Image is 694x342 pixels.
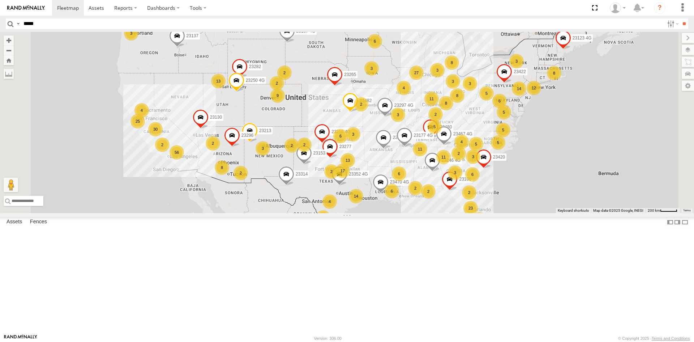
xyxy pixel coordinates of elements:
[408,181,423,195] div: 2
[472,212,487,227] div: 2
[394,102,414,107] span: 23297 4G
[496,123,510,137] div: 5
[15,18,21,29] label: Search Query
[339,144,351,149] span: 23277
[442,158,461,163] span: 23246 4G
[547,66,561,80] div: 8
[648,208,660,212] span: 200 km
[210,115,222,120] span: 23130
[667,217,674,227] label: Dock Summary Table to the Left
[340,153,355,168] div: 13
[316,210,330,225] div: 2
[249,64,261,69] span: 23282
[674,217,681,227] label: Dock Summary Table to the Right
[344,72,356,77] span: 23265
[170,145,184,160] div: 56
[509,54,524,68] div: 3
[134,103,149,118] div: 4
[573,35,592,41] span: 23123 4G
[514,69,526,74] span: 23422
[270,88,285,103] div: 9
[681,217,689,227] label: Hide Summary Table
[187,33,198,38] span: 23137
[469,137,483,151] div: 5
[466,149,480,164] div: 3
[446,74,460,89] div: 3
[297,138,312,152] div: 2
[421,184,436,199] div: 2
[593,208,643,212] span: Map data ©2025 Google, INEGI
[277,66,292,80] div: 2
[491,135,505,150] div: 5
[3,217,26,227] label: Assets
[393,135,405,140] span: 23483
[7,5,45,10] img: rand-logo.svg
[211,74,226,88] div: 13
[646,208,680,213] button: Map Scale: 200 km per 44 pixels
[4,55,14,65] button: Zoom Home
[206,136,220,151] div: 2
[445,55,459,70] div: 8
[618,336,690,341] div: © Copyright 2025 -
[349,172,368,177] span: 23352 4G
[462,185,476,200] div: 2
[453,131,472,136] span: 23467 4G
[354,97,368,111] div: 2
[130,114,145,128] div: 25
[4,45,14,55] button: Zoom out
[465,167,480,182] div: 6
[664,18,680,29] label: Search Filter Options
[683,209,691,212] a: Terms (opens in new tab)
[450,88,464,103] div: 8
[234,166,248,180] div: 2
[413,142,427,156] div: 11
[296,29,316,34] span: 23107 4G
[331,129,351,134] span: 23218 4G
[148,122,163,136] div: 30
[463,76,477,91] div: 3
[424,92,439,106] div: 11
[256,141,270,156] div: 3
[436,150,451,164] div: 11
[284,138,299,153] div: 2
[682,81,694,91] label: Map Settings
[493,155,505,160] span: 23420
[414,133,433,138] span: 23177 4G
[607,3,628,13] div: Puma Singh
[390,179,409,184] span: 23470 4G
[4,69,14,79] label: Measure
[427,119,442,134] div: 5
[391,107,405,122] div: 3
[428,107,443,122] div: 2
[314,336,342,341] div: Version: 306.00
[4,178,18,192] button: Drag Pegman onto the map to open Street View
[492,94,507,108] div: 6
[558,208,589,213] button: Keyboard shortcuts
[124,26,138,41] div: 3
[479,86,494,101] div: 5
[463,201,478,215] div: 23
[497,105,511,119] div: 5
[440,124,452,129] span: 23480
[451,146,466,161] div: 2
[313,151,325,156] span: 23153
[215,160,229,175] div: 8
[654,2,665,14] i: ?
[652,336,690,341] a: Terms and Conditions
[364,61,379,76] div: 3
[155,138,170,152] div: 2
[512,81,526,96] div: 14
[349,189,363,203] div: 14
[385,184,399,198] div: 6
[397,81,411,95] div: 4
[430,63,445,77] div: 3
[368,34,382,48] div: 6
[392,166,406,181] div: 6
[241,133,253,138] span: 23296
[259,128,271,133] span: 23213
[454,135,469,149] div: 4
[448,165,462,180] div: 3
[333,129,348,143] div: 6
[4,35,14,45] button: Zoom in
[335,164,350,178] div: 17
